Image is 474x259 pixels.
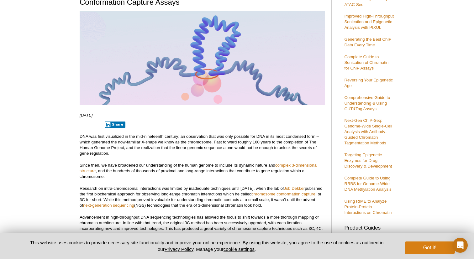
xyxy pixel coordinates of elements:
a: Complete Guide to Using RRBS for Genome-Wide DNA Methylation Analysis [344,176,391,192]
a: Job Dekker [284,186,305,191]
h3: Product Guides [344,222,394,231]
iframe: X Post Button [80,121,100,127]
p: Advancement in high-throughput DNA sequencing technologies has allowed the focus to shift towards... [80,215,325,237]
p: DNA was first visualized in the mid-nineteenth century; an observation that was only possible for... [80,134,325,156]
em: [DATE] [80,113,93,117]
button: Share [105,122,126,128]
a: Comprehensive Guide to Understanding & Using CUT&Tag Assays [344,95,390,111]
a: Reversing Your Epigenetic Age [344,78,393,88]
p: Since then, we have broadened our understanding of the human genome to include its dynamic nature... [80,163,325,179]
a: Next-Gen ChIP-Seq: Genome-Wide Single-Cell Analysis with Antibody-Guided Chromatin Tagmentation M... [344,118,392,145]
a: Complete Guide to Sonication of Chromatin for ChIP Assays [344,54,388,70]
a: next-generation sequencing [83,203,134,208]
a: complex 3-dimensional structure [80,163,318,173]
a: Generating the Best ChIP Data Every Time [344,37,391,47]
a: Targeting Epigenetic Enzymes for Drug Discovery & Development [344,153,392,168]
button: cookie settings [224,246,255,252]
img: Hi-C [80,11,325,105]
button: Got it! [405,241,455,254]
p: This website uses cookies to provide necessary site functionality and improve your online experie... [19,239,394,252]
div: Open Intercom Messenger [453,238,468,253]
a: Improved High-Throughput Sonication and Epigenetic Analysis with PIXUL [344,14,394,30]
p: Research on intra-chromosomal interactions was limited by inadequate techniques until [DATE], whe... [80,186,325,208]
a: Using RIME to Analyze Protein-Protein Interactions on Chromatin [344,199,392,215]
a: Privacy Policy [165,246,193,252]
a: chromosome conformation capture [251,192,315,196]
